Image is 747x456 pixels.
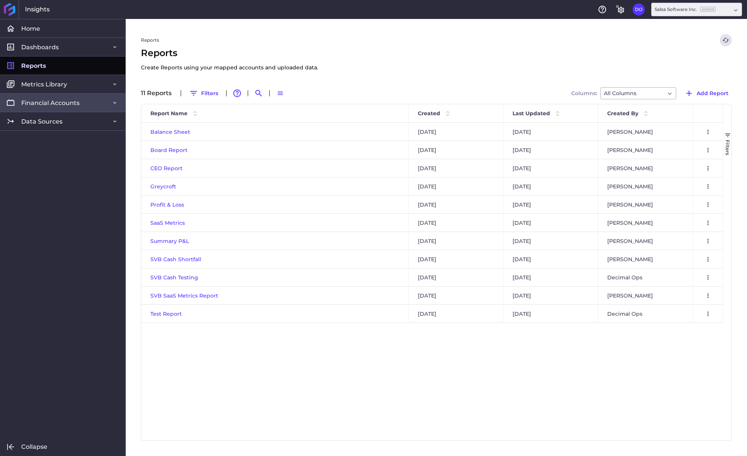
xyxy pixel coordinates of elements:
div: [DATE] [503,177,598,195]
span: Report Name [150,110,188,117]
a: CEO Report [150,165,183,172]
div: [DATE] [503,287,598,304]
div: [DATE] [503,250,598,268]
p: Create Reports using your mapped accounts and uploaded data. [141,63,318,72]
div: Press SPACE to select this row. [141,177,723,196]
div: Press SPACE to select this row. [141,287,723,305]
button: User Menu [702,235,714,247]
div: [DATE] [409,287,503,304]
button: User Menu [633,3,645,16]
div: Decimal Ops [598,305,693,323]
div: [DATE] [503,196,598,213]
a: Summary P&L [150,238,189,244]
div: [DATE] [409,305,503,323]
button: User Menu [702,253,714,265]
button: User Menu [702,180,714,193]
div: [DATE] [503,232,598,250]
div: Decimal Ops [598,268,693,286]
button: User Menu [702,162,714,174]
div: Salsa Software Inc. [655,6,716,13]
div: [DATE] [503,268,598,286]
a: Greycroft [150,183,176,190]
div: [DATE] [503,214,598,232]
button: General Settings [614,3,627,16]
div: [DATE] [409,123,503,141]
div: Press SPACE to select this row. [141,159,723,177]
div: [PERSON_NAME] [598,177,693,195]
button: Add Report [681,87,732,99]
button: User Menu [702,271,714,284]
span: Reports [21,62,46,70]
span: Collapse [21,443,47,451]
span: Metrics Library [21,80,67,88]
div: [PERSON_NAME] [598,196,693,213]
div: [PERSON_NAME] [598,232,693,250]
button: User Menu [702,199,714,211]
div: [DATE] [409,159,503,177]
div: [PERSON_NAME] [598,214,693,232]
div: [DATE] [409,232,503,250]
span: Add Report [697,89,728,97]
button: Help [596,3,608,16]
div: [PERSON_NAME] [598,141,693,159]
span: Reports [141,46,318,72]
span: Created [418,110,440,117]
a: Profit & Loss [150,201,184,208]
div: [PERSON_NAME] [598,123,693,141]
div: 11 Report s [141,90,176,96]
div: Press SPACE to select this row. [141,305,723,323]
div: [DATE] [409,177,503,195]
div: [DATE] [503,159,598,177]
span: Financial Accounts [21,99,80,107]
button: Refresh [720,34,732,46]
a: SVB Cash Shortfall [150,256,201,263]
div: [DATE] [409,214,503,232]
a: Reports [141,37,159,44]
span: Home [21,25,40,33]
a: SVB Cash Testing [150,274,198,281]
button: User Menu [702,126,714,138]
a: Board Report [150,147,188,154]
span: Columns: [571,91,597,96]
ins: Admin [700,7,716,12]
button: User Menu [702,308,714,320]
div: Press SPACE to select this row. [141,196,723,214]
a: Test Report [150,310,182,317]
div: [DATE] [503,141,598,159]
div: Press SPACE to select this row. [141,232,723,250]
div: Press SPACE to select this row. [141,250,723,268]
a: Balance Sheet [150,128,190,135]
div: [DATE] [409,141,503,159]
div: Press SPACE to select this row. [141,123,723,141]
span: Dashboards [21,43,59,51]
a: SaaS Metrics [150,219,185,226]
div: [PERSON_NAME] [598,287,693,304]
div: [DATE] [503,123,598,141]
div: Dropdown select [600,87,676,99]
span: Created By [607,110,638,117]
span: Data Sources [21,118,63,125]
div: Press SPACE to select this row. [141,214,723,232]
span: All Columns [604,89,636,98]
button: User Menu [702,144,714,156]
div: [DATE] [409,250,503,268]
a: SVB SaaS Metrics Report [150,292,218,299]
button: Search by [253,87,265,99]
div: [PERSON_NAME] [598,159,693,177]
button: User Menu [702,217,714,229]
button: Filters [186,87,222,99]
div: [DATE] [409,268,503,286]
div: Press SPACE to select this row. [141,268,723,287]
span: Filters [725,140,731,155]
